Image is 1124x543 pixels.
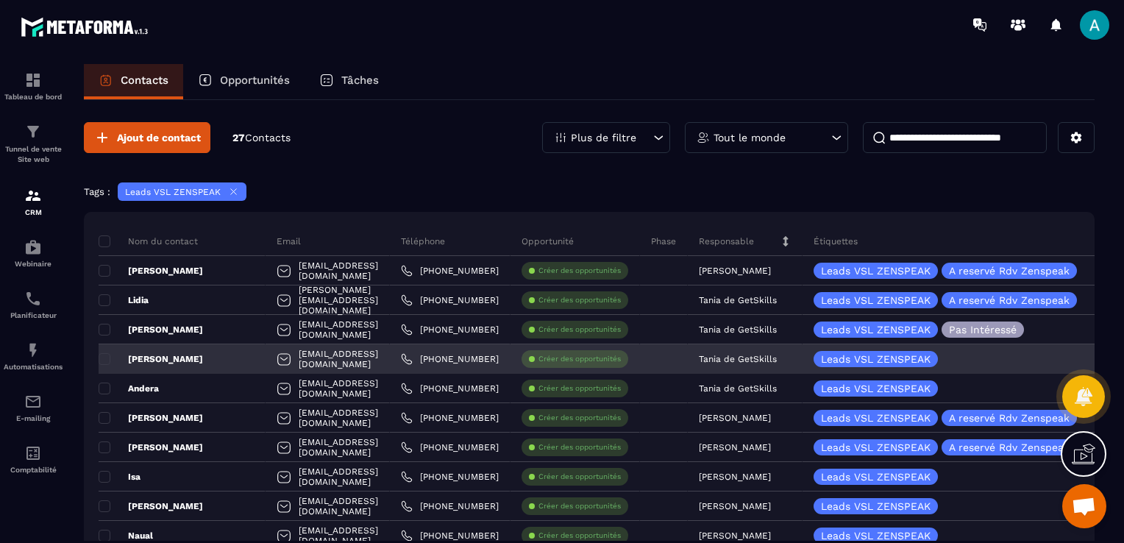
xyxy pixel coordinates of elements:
[99,530,153,542] p: Naual
[24,290,42,308] img: scheduler
[117,130,201,145] span: Ajout de contact
[245,132,291,143] span: Contacts
[714,132,786,143] p: Tout le monde
[699,266,771,276] p: [PERSON_NAME]
[4,279,63,330] a: schedulerschedulerPlanificateur
[99,265,203,277] p: [PERSON_NAME]
[4,144,63,165] p: Tunnel de vente Site web
[699,235,754,247] p: Responsable
[538,266,621,276] p: Créer des opportunités
[4,414,63,422] p: E-mailing
[24,71,42,89] img: formation
[84,64,183,99] a: Contacts
[4,208,63,216] p: CRM
[538,354,621,364] p: Créer des opportunités
[821,324,931,335] p: Leads VSL ZENSPEAK
[699,472,771,482] p: [PERSON_NAME]
[699,413,771,423] p: [PERSON_NAME]
[99,353,203,365] p: [PERSON_NAME]
[1062,484,1106,528] div: Ouvrir le chat
[949,442,1070,452] p: A reservé Rdv Zenspeak
[341,74,379,87] p: Tâches
[84,122,210,153] button: Ajout de contact
[699,442,771,452] p: [PERSON_NAME]
[821,354,931,364] p: Leads VSL ZENSPEAK
[183,64,305,99] a: Opportunités
[699,530,771,541] p: [PERSON_NAME]
[24,393,42,411] img: email
[821,383,931,394] p: Leads VSL ZENSPEAK
[4,260,63,268] p: Webinaire
[538,530,621,541] p: Créer des opportunités
[538,383,621,394] p: Créer des opportunités
[401,500,499,512] a: [PHONE_NUMBER]
[220,74,290,87] p: Opportunités
[821,472,931,482] p: Leads VSL ZENSPEAK
[4,93,63,101] p: Tableau de bord
[4,60,63,112] a: formationformationTableau de bord
[24,341,42,359] img: automations
[571,132,636,143] p: Plus de filtre
[99,383,159,394] p: Andera
[538,324,621,335] p: Créer des opportunités
[99,324,203,336] p: [PERSON_NAME]
[4,112,63,176] a: formationformationTunnel de vente Site web
[99,471,140,483] p: Isa
[821,442,931,452] p: Leads VSL ZENSPEAK
[401,324,499,336] a: [PHONE_NUMBER]
[24,444,42,462] img: accountant
[401,294,499,306] a: [PHONE_NUMBER]
[121,74,168,87] p: Contacts
[401,441,499,453] a: [PHONE_NUMBER]
[949,413,1070,423] p: A reservé Rdv Zenspeak
[699,324,777,335] p: Tania de GetSkills
[538,413,621,423] p: Créer des opportunités
[24,123,42,141] img: formation
[401,383,499,394] a: [PHONE_NUMBER]
[99,294,149,306] p: Lidia
[401,530,499,542] a: [PHONE_NUMBER]
[814,235,858,247] p: Étiquettes
[538,472,621,482] p: Créer des opportunités
[305,64,394,99] a: Tâches
[538,501,621,511] p: Créer des opportunités
[24,187,42,205] img: formation
[84,186,110,197] p: Tags :
[401,412,499,424] a: [PHONE_NUMBER]
[821,266,931,276] p: Leads VSL ZENSPEAK
[99,235,198,247] p: Nom du contact
[4,176,63,227] a: formationformationCRM
[538,442,621,452] p: Créer des opportunités
[4,382,63,433] a: emailemailE-mailing
[277,235,301,247] p: Email
[401,235,445,247] p: Téléphone
[99,500,203,512] p: [PERSON_NAME]
[4,227,63,279] a: automationsautomationsWebinaire
[651,235,676,247] p: Phase
[4,433,63,485] a: accountantaccountantComptabilité
[538,295,621,305] p: Créer des opportunités
[4,466,63,474] p: Comptabilité
[99,412,203,424] p: [PERSON_NAME]
[699,501,771,511] p: [PERSON_NAME]
[401,471,499,483] a: [PHONE_NUMBER]
[949,295,1070,305] p: A reservé Rdv Zenspeak
[949,324,1017,335] p: Pas Intéressé
[699,354,777,364] p: Tania de GetSkills
[699,295,777,305] p: Tania de GetSkills
[401,265,499,277] a: [PHONE_NUMBER]
[821,530,931,541] p: Leads VSL ZENSPEAK
[4,330,63,382] a: automationsautomationsAutomatisations
[821,501,931,511] p: Leads VSL ZENSPEAK
[821,295,931,305] p: Leads VSL ZENSPEAK
[4,363,63,371] p: Automatisations
[125,187,221,197] p: Leads VSL ZENSPEAK
[21,13,153,40] img: logo
[949,266,1070,276] p: A reservé Rdv Zenspeak
[699,383,777,394] p: Tania de GetSkills
[522,235,574,247] p: Opportunité
[232,131,291,145] p: 27
[401,353,499,365] a: [PHONE_NUMBER]
[4,311,63,319] p: Planificateur
[24,238,42,256] img: automations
